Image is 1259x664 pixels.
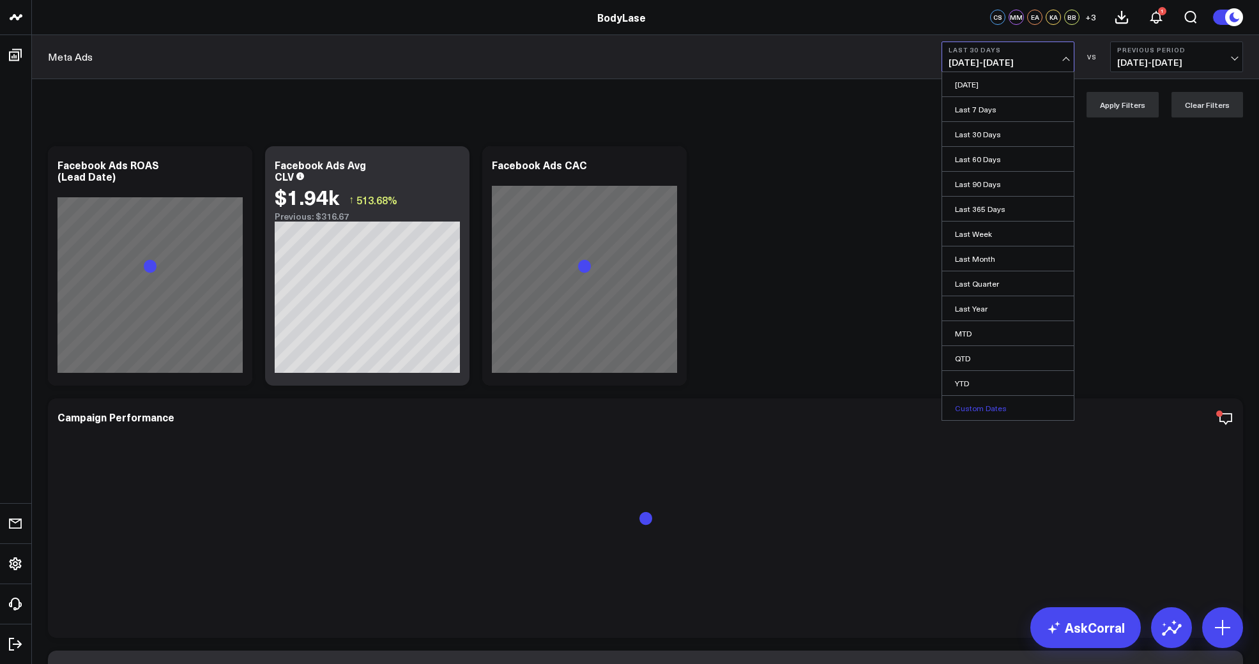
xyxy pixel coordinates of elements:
div: Facebook Ads ROAS (Lead Date) [57,158,159,183]
a: YTD [942,371,1074,395]
a: AskCorral [1030,607,1141,648]
button: Previous Period[DATE]-[DATE] [1110,41,1243,72]
a: QTD [942,346,1074,370]
div: Previous: $316.67 [275,211,460,222]
div: BB [1064,10,1080,25]
div: KA [1046,10,1061,25]
b: Last 30 Days [949,46,1067,54]
a: Last 365 Days [942,197,1074,221]
div: VS [1081,53,1104,61]
span: [DATE] - [DATE] [949,57,1067,68]
a: [DATE] [942,72,1074,96]
a: Custom Dates [942,396,1074,420]
a: Last Week [942,222,1074,246]
div: MM [1009,10,1024,25]
div: Campaign Performance [57,410,174,424]
a: MTD [942,321,1074,345]
a: BodyLase [597,10,646,24]
a: Last 60 Days [942,147,1074,171]
div: Facebook Ads CAC [492,158,587,172]
div: Facebook Ads Avg CLV [275,158,366,183]
a: Last Quarter [942,271,1074,296]
div: 1 [1158,7,1166,15]
span: + 3 [1085,13,1096,22]
button: Clear Filters [1171,92,1243,117]
div: CS [990,10,1005,25]
div: EA [1027,10,1042,25]
button: Apply Filters [1087,92,1159,117]
a: Meta Ads [48,50,93,64]
a: Last Month [942,246,1074,271]
button: Last 30 Days[DATE]-[DATE] [942,41,1074,72]
span: [DATE] - [DATE] [1117,57,1236,68]
div: $1.94k [275,185,339,208]
a: Last 90 Days [942,172,1074,196]
a: Last Year [942,296,1074,321]
b: Previous Period [1117,46,1236,54]
button: +3 [1083,10,1098,25]
a: Last 7 Days [942,97,1074,121]
span: ↑ [349,192,354,208]
span: 513.68% [356,193,397,207]
a: Last 30 Days [942,122,1074,146]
